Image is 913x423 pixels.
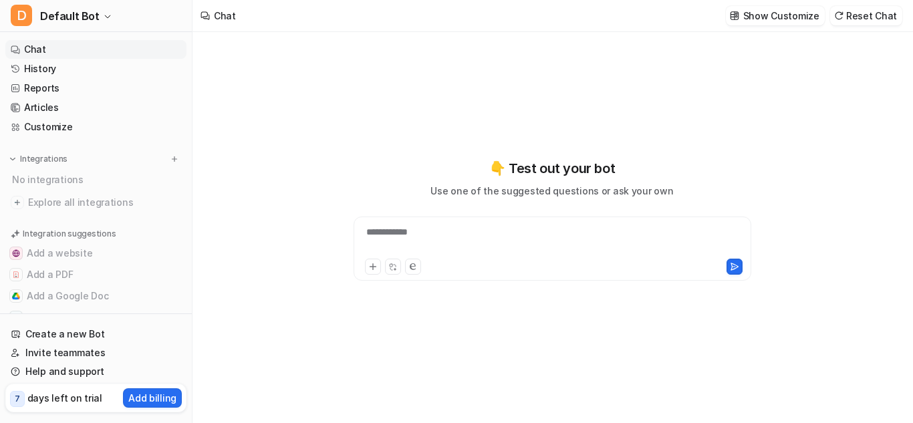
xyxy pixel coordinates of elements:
[5,98,186,117] a: Articles
[12,249,20,257] img: Add a website
[5,264,186,285] button: Add a PDFAdd a PDF
[20,154,68,164] p: Integrations
[12,292,20,300] img: Add a Google Doc
[23,228,116,240] p: Integration suggestions
[5,40,186,59] a: Chat
[430,184,673,198] p: Use one of the suggested questions or ask your own
[214,9,236,23] div: Chat
[5,325,186,343] a: Create a new Bot
[5,343,186,362] a: Invite teammates
[5,193,186,212] a: Explore all integrations
[170,154,179,164] img: menu_add.svg
[830,6,902,25] button: Reset Chat
[730,11,739,21] img: customize
[726,6,825,25] button: Show Customize
[11,5,32,26] span: D
[12,271,20,279] img: Add a PDF
[5,59,186,78] a: History
[8,168,186,190] div: No integrations
[834,11,843,21] img: reset
[8,154,17,164] img: expand menu
[5,79,186,98] a: Reports
[11,196,24,209] img: explore all integrations
[5,243,186,264] button: Add a websiteAdd a website
[5,118,186,136] a: Customize
[123,388,182,408] button: Add billing
[5,307,186,328] button: Add to ZendeskAdd to Zendesk
[5,152,72,166] button: Integrations
[15,393,20,405] p: 7
[743,9,819,23] p: Show Customize
[128,391,176,405] p: Add billing
[28,192,181,213] span: Explore all integrations
[5,285,186,307] button: Add a Google DocAdd a Google Doc
[27,391,102,405] p: days left on trial
[5,362,186,381] a: Help and support
[40,7,100,25] span: Default Bot
[489,158,615,178] p: 👇 Test out your bot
